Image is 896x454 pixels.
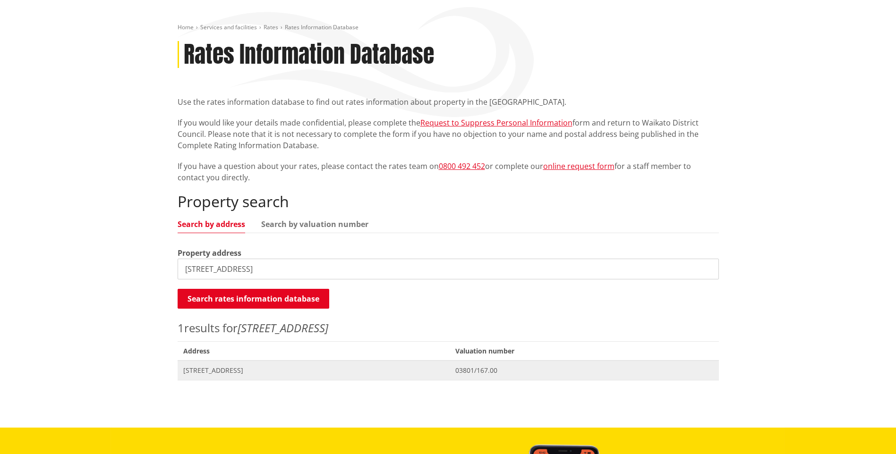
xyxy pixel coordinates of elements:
h2: Property search [178,193,719,210]
p: If you have a question about your rates, please contact the rates team on or complete our for a s... [178,160,719,183]
a: Search by valuation number [261,220,368,228]
p: results for [178,319,719,336]
input: e.g. Duke Street NGARUAWAHIA [178,259,719,279]
span: [STREET_ADDRESS] [183,366,444,375]
span: Address [178,341,450,361]
a: Home [178,23,194,31]
em: [STREET_ADDRESS] [238,320,328,336]
h1: Rates Information Database [184,41,434,68]
span: 03801/167.00 [455,366,713,375]
a: online request form [543,161,614,171]
nav: breadcrumb [178,24,719,32]
span: 1 [178,320,184,336]
a: Request to Suppress Personal Information [420,118,572,128]
a: Search by address [178,220,245,228]
a: Rates [264,23,278,31]
label: Property address [178,247,241,259]
button: Search rates information database [178,289,329,309]
span: Rates Information Database [285,23,358,31]
p: If you would like your details made confidential, please complete the form and return to Waikato ... [178,117,719,151]
a: 0800 492 452 [439,161,485,171]
a: [STREET_ADDRESS] 03801/167.00 [178,361,719,380]
p: Use the rates information database to find out rates information about property in the [GEOGRAPHI... [178,96,719,108]
span: Valuation number [450,341,718,361]
iframe: Messenger Launcher [853,414,887,448]
a: Services and facilities [200,23,257,31]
